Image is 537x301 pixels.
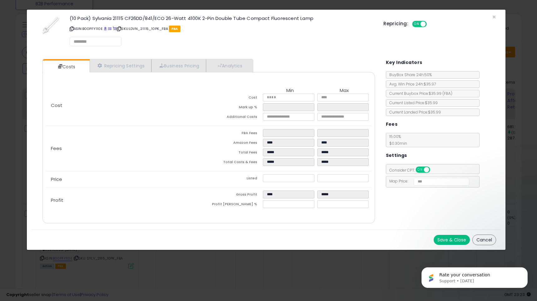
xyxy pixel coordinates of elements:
[386,167,438,173] span: Consider CPT:
[209,174,263,184] td: Listed
[46,177,209,182] p: Price
[209,139,263,148] td: Amazon Fees
[46,103,209,108] p: Cost
[90,59,151,72] a: Repricing Settings
[209,103,263,113] td: Mark up %
[169,26,180,32] span: FBA
[209,113,263,123] td: Additional Costs
[209,158,263,168] td: Total Costs & Fees
[209,191,263,200] td: Gross Profit
[206,59,252,72] a: Analytics
[386,152,407,159] h5: Settings
[386,81,436,87] span: Avg. Win Price 24h: $35.97
[113,26,116,31] a: Your listing only
[472,235,496,245] button: Cancel
[383,21,408,26] h5: Repricing:
[386,141,407,146] span: $0.30 min
[426,22,436,27] span: OFF
[70,16,374,21] h3: (10 Pack) Sylvania 21115 CF26DD/841/ECO 26-Watt 4100K 2-Pin Double Tube Compact Fluorescent Lamp
[386,109,441,115] span: Current Landed Price: $35.99
[209,129,263,139] td: FBA Fees
[386,134,407,146] span: 15.00 %
[386,120,398,128] h5: Fees
[70,24,374,34] p: ASIN: B00PFY110E | SKU: LDVN_21115_10PK_FBA
[429,91,452,96] span: $35.99
[108,26,111,31] a: All offer listings
[386,178,470,184] span: Map Price:
[386,72,432,77] span: BuyBox Share 24h: 50%
[386,100,438,105] span: Current Listed Price: $35.99
[263,88,317,94] th: Min
[492,12,496,22] span: ×
[151,59,206,72] a: Business Pricing
[46,146,209,151] p: Fees
[429,167,439,172] span: OFF
[317,88,372,94] th: Max
[104,26,107,31] a: BuyBox page
[386,59,422,66] h5: Key Indicators
[413,22,421,27] span: ON
[46,198,209,203] p: Profit
[434,235,470,245] button: Save & Close
[43,61,89,73] a: Costs
[209,94,263,103] td: Cost
[209,200,263,210] td: Profit [PERSON_NAME] %
[41,16,60,35] img: 31jT6SFY5lL._SL60_.jpg
[386,91,452,96] span: Current Buybox Price:
[416,167,424,172] span: ON
[209,148,263,158] td: Total Fees
[412,254,537,298] iframe: Intercom notifications message
[442,91,452,96] span: ( FBA )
